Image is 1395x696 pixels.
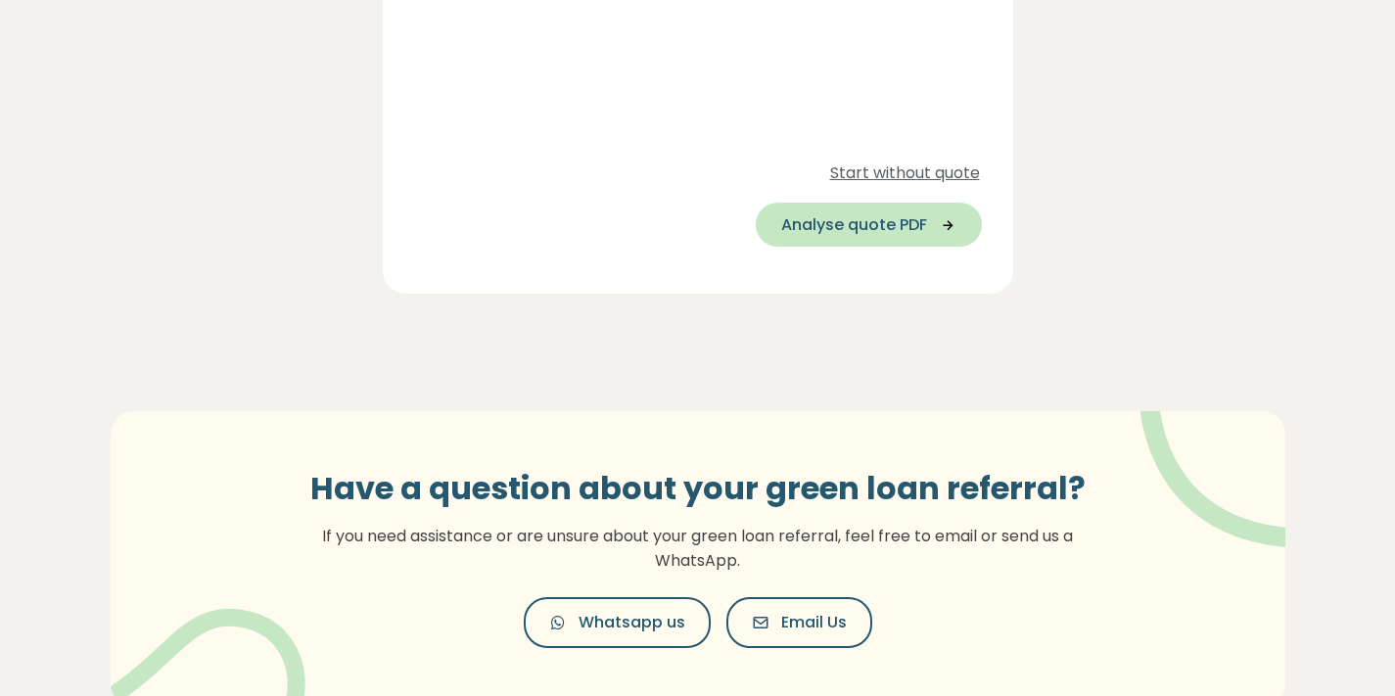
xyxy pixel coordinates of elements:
[781,213,927,237] span: Analyse quote PDF
[524,597,711,648] button: Whatsapp us
[297,524,1099,574] p: If you need assistance or are unsure about your green loan referral, feel free to email or send u...
[1089,357,1344,548] img: vector
[579,611,685,634] span: Whatsapp us
[756,203,982,247] button: Analyse quote PDF
[726,597,872,648] button: Email Us
[781,611,847,634] span: Email Us
[828,160,982,187] button: Start without quote
[297,470,1099,507] h3: Have a question about your green loan referral?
